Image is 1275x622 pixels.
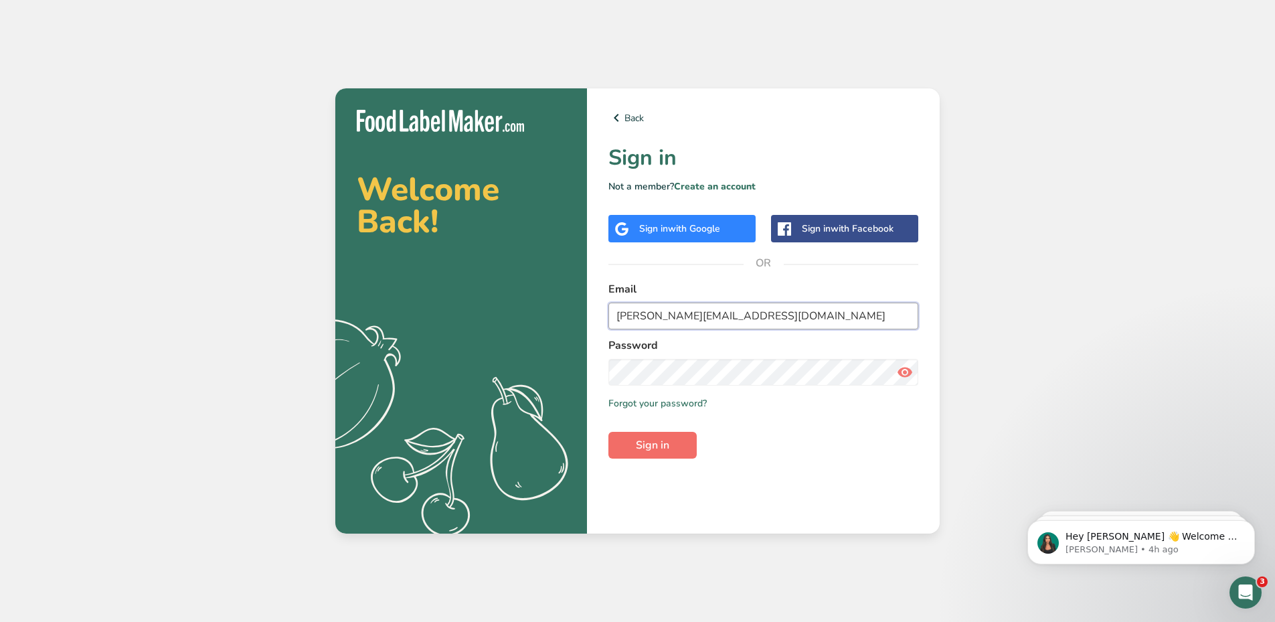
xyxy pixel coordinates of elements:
[831,222,894,235] span: with Facebook
[608,303,918,329] input: Enter Your Email
[639,222,720,236] div: Sign in
[636,437,669,453] span: Sign in
[608,142,918,174] h1: Sign in
[357,173,566,238] h2: Welcome Back!
[1229,576,1262,609] iframe: Intercom live chat
[357,110,524,132] img: Food Label Maker
[744,243,784,283] span: OR
[1257,576,1268,587] span: 3
[608,432,697,459] button: Sign in
[674,180,756,193] a: Create an account
[608,281,918,297] label: Email
[802,222,894,236] div: Sign in
[668,222,720,235] span: with Google
[608,337,918,354] label: Password
[608,110,918,126] a: Back
[608,179,918,193] p: Not a member?
[1007,492,1275,586] iframe: Intercom notifications message
[608,396,707,410] a: Forgot your password?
